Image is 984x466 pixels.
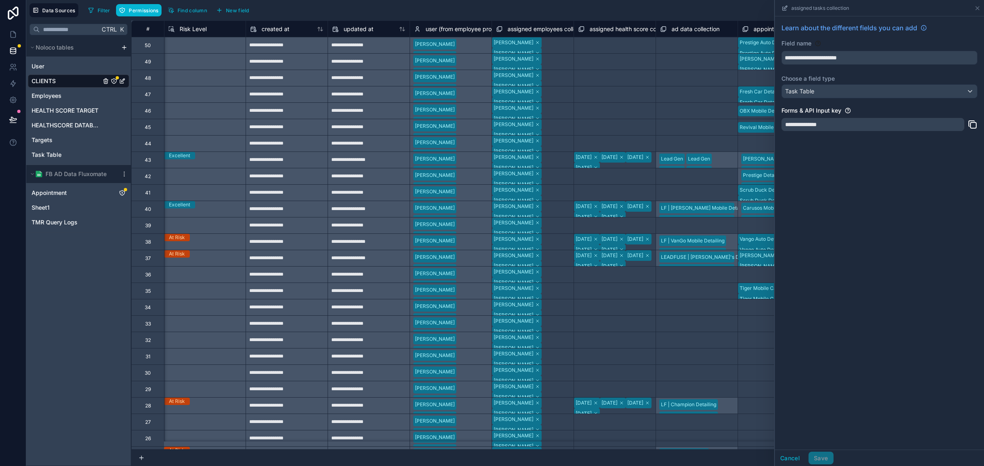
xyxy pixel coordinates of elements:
[576,213,592,221] div: [DATE]
[494,115,533,122] div: [PERSON_NAME]
[494,219,533,226] div: [PERSON_NAME]
[98,7,110,14] span: Filter
[426,25,531,33] span: user (from employee project) collection
[494,416,533,423] div: [PERSON_NAME]
[601,399,617,407] div: [DATE]
[145,108,151,114] div: 46
[740,197,789,204] div: Scrub Duck Detailing
[494,148,533,155] div: [PERSON_NAME]
[165,4,210,16] button: Find column
[576,154,592,161] div: [DATE]
[601,154,617,161] div: [DATE]
[494,301,533,308] div: [PERSON_NAME]
[494,252,533,259] div: [PERSON_NAME]
[576,235,592,243] div: [DATE]
[101,24,118,34] span: Ctrl
[494,88,533,95] div: [PERSON_NAME]
[494,213,533,221] div: [PERSON_NAME]
[145,75,151,81] div: 48
[145,255,151,262] div: 37
[740,186,789,194] div: Scrub Duck Detailing
[494,235,533,243] div: [PERSON_NAME]
[494,164,533,172] div: [PERSON_NAME]
[494,137,533,145] div: [PERSON_NAME]
[740,285,793,292] div: Tiger Mobile Car Detail
[145,157,151,163] div: 43
[494,39,533,46] div: [PERSON_NAME]
[494,121,533,128] div: [PERSON_NAME]
[494,246,533,253] div: [PERSON_NAME]
[740,252,813,259] div: [PERSON_NAME]'s Detailing Co
[494,312,533,319] div: [PERSON_NAME]
[494,99,533,106] div: [PERSON_NAME]
[494,317,533,325] div: [PERSON_NAME]
[576,203,592,210] div: [DATE]
[740,235,788,243] div: Vango Auto Detailing
[494,262,533,270] div: [PERSON_NAME]
[145,42,151,49] div: 50
[145,140,151,147] div: 44
[145,173,151,180] div: 42
[494,448,533,456] div: [PERSON_NAME]
[494,203,533,210] div: [PERSON_NAME]
[494,181,533,188] div: [PERSON_NAME]
[627,399,643,407] div: [DATE]
[775,452,805,465] button: Cancel
[344,25,374,33] span: updated at
[740,88,784,95] div: Fresh Car Detailing
[494,350,533,357] div: [PERSON_NAME]
[601,213,617,221] div: [DATE]
[754,25,815,33] span: appointment collection
[145,239,151,245] div: 38
[740,50,793,57] div: Prestige Auto Detailing
[494,72,533,79] div: [PERSON_NAME]
[145,304,151,311] div: 34
[494,285,533,292] div: [PERSON_NAME]
[576,252,592,259] div: [DATE]
[494,383,533,390] div: [PERSON_NAME]
[740,124,795,131] div: Revival Mobile Detailing
[145,337,151,344] div: 32
[576,164,592,172] div: [DATE]
[785,87,814,95] span: Task Table
[145,403,151,409] div: 28
[494,361,533,368] div: [PERSON_NAME]
[740,262,813,270] div: [PERSON_NAME]'s Detailing Co
[601,203,617,210] div: [DATE]
[226,7,249,14] span: New field
[740,66,818,73] div: [PERSON_NAME] Mobile Detailing
[601,252,617,259] div: [DATE]
[740,107,788,115] div: OBX Mobile Detailing
[494,328,533,335] div: [PERSON_NAME]
[494,377,533,385] div: [PERSON_NAME]
[494,230,533,237] div: [PERSON_NAME]
[145,321,151,327] div: 33
[494,50,533,57] div: [PERSON_NAME]
[494,394,533,401] div: [PERSON_NAME]
[672,25,720,33] span: ad data collection
[576,399,592,407] div: [DATE]
[781,23,927,33] a: Learn about the different fields you can add
[494,131,533,139] div: [PERSON_NAME]
[494,82,533,90] div: [PERSON_NAME]
[145,370,151,376] div: 30
[781,23,917,33] span: Learn about the different fields you can add
[590,25,675,33] span: assigned health score collection
[740,246,788,253] div: Vango Auto Detailing
[740,55,818,63] div: [PERSON_NAME] Mobile Detailing
[781,75,977,83] label: Choose a field type
[146,353,150,360] div: 31
[494,279,533,286] div: [PERSON_NAME]
[180,25,207,33] span: Risk Level
[781,39,811,48] label: Field name
[601,235,617,243] div: [DATE]
[42,7,75,14] span: Data Sources
[627,252,643,259] div: [DATE]
[494,344,533,352] div: [PERSON_NAME]
[494,186,533,194] div: [PERSON_NAME]
[494,154,533,161] div: [PERSON_NAME]
[119,27,125,32] span: K
[494,295,533,303] div: [PERSON_NAME]
[178,7,207,14] span: Find column
[145,59,151,65] div: 49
